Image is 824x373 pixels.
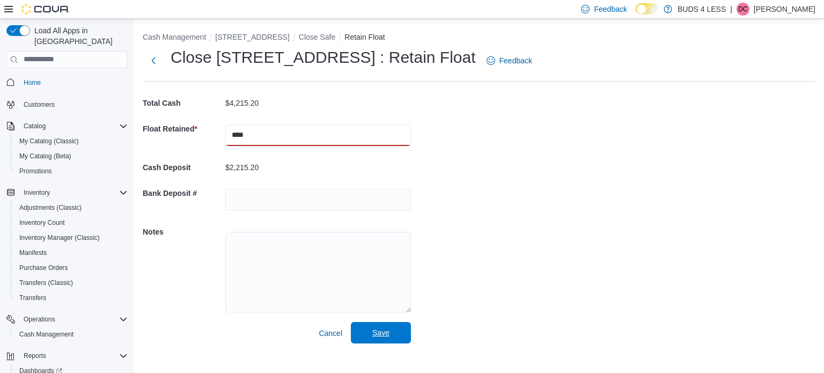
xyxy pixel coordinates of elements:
a: Adjustments (Classic) [15,201,86,214]
span: Save [372,327,389,338]
p: [PERSON_NAME] [754,3,815,16]
span: Feedback [499,55,532,66]
a: My Catalog (Beta) [15,150,76,163]
a: Manifests [15,246,51,259]
h5: Total Cash [143,92,223,114]
button: Cancel [314,323,347,344]
button: My Catalog (Beta) [11,149,132,164]
span: My Catalog (Beta) [15,150,128,163]
a: Transfers (Classic) [15,276,77,289]
button: Inventory [2,185,132,200]
h5: Float Retained [143,118,223,140]
input: Dark Mode [636,3,658,14]
span: Reports [24,352,46,360]
span: Manifests [19,248,47,257]
span: Adjustments (Classic) [19,203,82,212]
p: $2,215.20 [225,163,259,172]
h5: Bank Deposit # [143,182,223,204]
h5: Cash Deposit [143,157,223,178]
span: Cash Management [15,328,128,341]
button: Close Safe [299,33,335,41]
a: Purchase Orders [15,261,72,274]
button: Save [351,322,411,343]
a: Promotions [15,165,56,178]
a: Transfers [15,291,50,304]
span: Adjustments (Classic) [15,201,128,214]
span: Catalog [19,120,128,133]
a: My Catalog (Classic) [15,135,83,148]
span: Load All Apps in [GEOGRAPHIC_DATA] [30,25,128,47]
span: Feedback [594,4,627,14]
span: Inventory [24,188,50,197]
button: Customers [2,97,132,112]
button: Inventory Count [11,215,132,230]
button: Retain Float [344,33,385,41]
h5: Notes [143,221,223,243]
a: Cash Management [15,328,78,341]
span: DC [738,3,747,16]
span: Customers [24,100,55,109]
button: Reports [19,349,50,362]
a: Home [19,76,45,89]
div: Diana Careri [737,3,749,16]
span: Transfers [19,294,46,302]
span: Home [24,78,41,87]
p: $4,215.20 [225,99,259,107]
span: Operations [24,315,55,324]
button: Transfers (Classic) [11,275,132,290]
button: Catalog [2,119,132,134]
span: Cancel [319,328,342,339]
span: Home [19,76,128,89]
span: Inventory Manager (Classic) [19,233,100,242]
nav: An example of EuiBreadcrumbs [143,32,815,45]
p: | [730,3,732,16]
span: Promotions [19,167,52,175]
span: Transfers (Classic) [15,276,128,289]
span: Cash Management [19,330,73,339]
button: Promotions [11,164,132,179]
span: My Catalog (Beta) [19,152,71,160]
span: Manifests [15,246,128,259]
span: Transfers (Classic) [19,279,73,287]
button: Catalog [19,120,50,133]
span: Purchase Orders [15,261,128,274]
button: My Catalog (Classic) [11,134,132,149]
button: Inventory [19,186,54,199]
a: Inventory Count [15,216,69,229]
span: Inventory Count [15,216,128,229]
button: Operations [19,313,60,326]
span: Operations [19,313,128,326]
button: Cash Management [143,33,206,41]
button: Operations [2,312,132,327]
span: Purchase Orders [19,264,68,272]
span: Inventory [19,186,128,199]
button: Adjustments (Classic) [11,200,132,215]
button: Transfers [11,290,132,305]
button: Inventory Manager (Classic) [11,230,132,245]
span: Promotions [15,165,128,178]
h1: Close [STREET_ADDRESS] : Retain Float [171,47,476,68]
span: Transfers [15,291,128,304]
span: Customers [19,98,128,111]
button: Manifests [11,245,132,260]
button: Cash Management [11,327,132,342]
span: My Catalog (Classic) [19,137,79,145]
span: Inventory Manager (Classic) [15,231,128,244]
a: Feedback [482,50,536,71]
button: Home [2,75,132,90]
span: Inventory Count [19,218,65,227]
span: Dark Mode [636,14,636,15]
span: Reports [19,349,128,362]
img: Cova [21,4,70,14]
button: Next [143,50,164,71]
span: My Catalog (Classic) [15,135,128,148]
button: Reports [2,348,132,363]
a: Inventory Manager (Classic) [15,231,104,244]
a: Customers [19,98,59,111]
button: Purchase Orders [11,260,132,275]
button: [STREET_ADDRESS] [215,33,289,41]
span: Catalog [24,122,46,130]
p: BUDS 4 LESS [678,3,726,16]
